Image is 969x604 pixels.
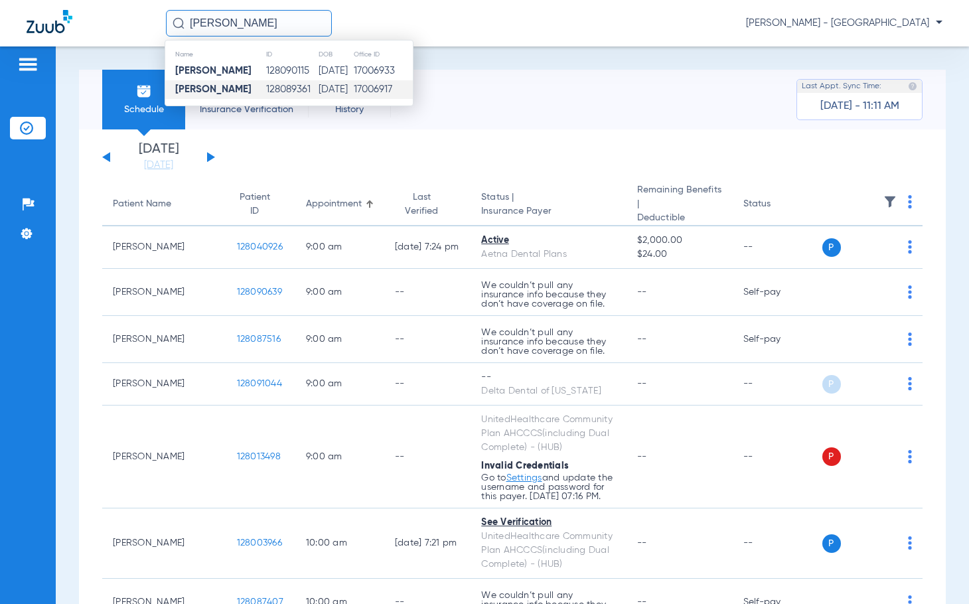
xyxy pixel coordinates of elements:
[173,17,185,29] img: Search Icon
[384,226,471,269] td: [DATE] 7:24 PM
[395,190,449,218] div: Last Verified
[733,316,822,363] td: Self-pay
[384,363,471,406] td: --
[384,269,471,316] td: --
[237,538,282,548] span: 128003966
[822,447,841,466] span: P
[175,84,252,94] strong: [PERSON_NAME]
[112,103,175,116] span: Schedule
[471,183,627,226] th: Status |
[637,452,647,461] span: --
[908,240,912,254] img: group-dot-blue.svg
[908,450,912,463] img: group-dot-blue.svg
[746,17,942,30] span: [PERSON_NAME] - [GEOGRAPHIC_DATA]
[237,190,273,218] div: Patient ID
[237,452,281,461] span: 128013498
[136,83,152,99] img: Schedule
[306,197,362,211] div: Appointment
[265,80,318,99] td: 128089361
[908,377,912,390] img: group-dot-blue.svg
[384,316,471,363] td: --
[627,183,733,226] th: Remaining Benefits |
[481,461,569,471] span: Invalid Credentials
[481,516,616,530] div: See Verification
[353,47,413,62] th: Office ID
[265,62,318,80] td: 128090115
[17,56,38,72] img: hamburger-icon
[318,80,353,99] td: [DATE]
[883,195,897,208] img: filter.svg
[908,285,912,299] img: group-dot-blue.svg
[384,508,471,579] td: [DATE] 7:21 PM
[295,406,384,508] td: 9:00 AM
[637,287,647,297] span: --
[166,10,332,37] input: Search for patients
[733,406,822,508] td: --
[802,80,881,93] span: Last Appt. Sync Time:
[481,248,616,262] div: Aetna Dental Plans
[481,530,616,571] div: UnitedHealthcare Community Plan AHCCCS(including Dual Complete) - (HUB)
[165,47,265,62] th: Name
[733,363,822,406] td: --
[237,287,282,297] span: 128090639
[822,534,841,553] span: P
[195,103,298,116] span: Insurance Verification
[908,195,912,208] img: group-dot-blue.svg
[903,540,969,604] iframe: Chat Widget
[908,82,917,91] img: last sync help info
[102,508,226,579] td: [PERSON_NAME]
[733,183,822,226] th: Status
[395,190,461,218] div: Last Verified
[481,328,616,356] p: We couldn’t pull any insurance info because they don’t have coverage on file.
[481,473,616,501] p: Go to and update the username and password for this payer. [DATE] 07:16 PM.
[295,226,384,269] td: 9:00 AM
[908,333,912,346] img: group-dot-blue.svg
[637,335,647,344] span: --
[318,62,353,80] td: [DATE]
[237,242,283,252] span: 128040926
[237,335,281,344] span: 128087516
[481,204,616,218] span: Insurance Payer
[353,80,413,99] td: 17006917
[295,508,384,579] td: 10:00 AM
[481,413,616,455] div: UnitedHealthcare Community Plan AHCCCS(including Dual Complete) - (HUB)
[113,197,216,211] div: Patient Name
[908,536,912,550] img: group-dot-blue.svg
[733,508,822,579] td: --
[733,226,822,269] td: --
[384,406,471,508] td: --
[481,234,616,248] div: Active
[237,190,285,218] div: Patient ID
[822,238,841,257] span: P
[306,197,374,211] div: Appointment
[637,248,722,262] span: $24.00
[237,379,282,388] span: 128091044
[822,375,841,394] span: P
[102,316,226,363] td: [PERSON_NAME]
[265,47,318,62] th: ID
[353,62,413,80] td: 17006933
[102,363,226,406] td: [PERSON_NAME]
[102,406,226,508] td: [PERSON_NAME]
[637,211,722,225] span: Deductible
[318,47,353,62] th: DOB
[27,10,72,33] img: Zuub Logo
[637,234,722,248] span: $2,000.00
[102,226,226,269] td: [PERSON_NAME]
[295,269,384,316] td: 9:00 AM
[175,66,252,76] strong: [PERSON_NAME]
[119,143,198,172] li: [DATE]
[637,379,647,388] span: --
[481,370,616,384] div: --
[119,159,198,172] a: [DATE]
[295,363,384,406] td: 9:00 AM
[820,100,899,113] span: [DATE] - 11:11 AM
[318,103,381,116] span: History
[481,384,616,398] div: Delta Dental of [US_STATE]
[733,269,822,316] td: Self-pay
[113,197,171,211] div: Patient Name
[506,473,542,483] a: Settings
[481,281,616,309] p: We couldn’t pull any insurance info because they don’t have coverage on file.
[637,538,647,548] span: --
